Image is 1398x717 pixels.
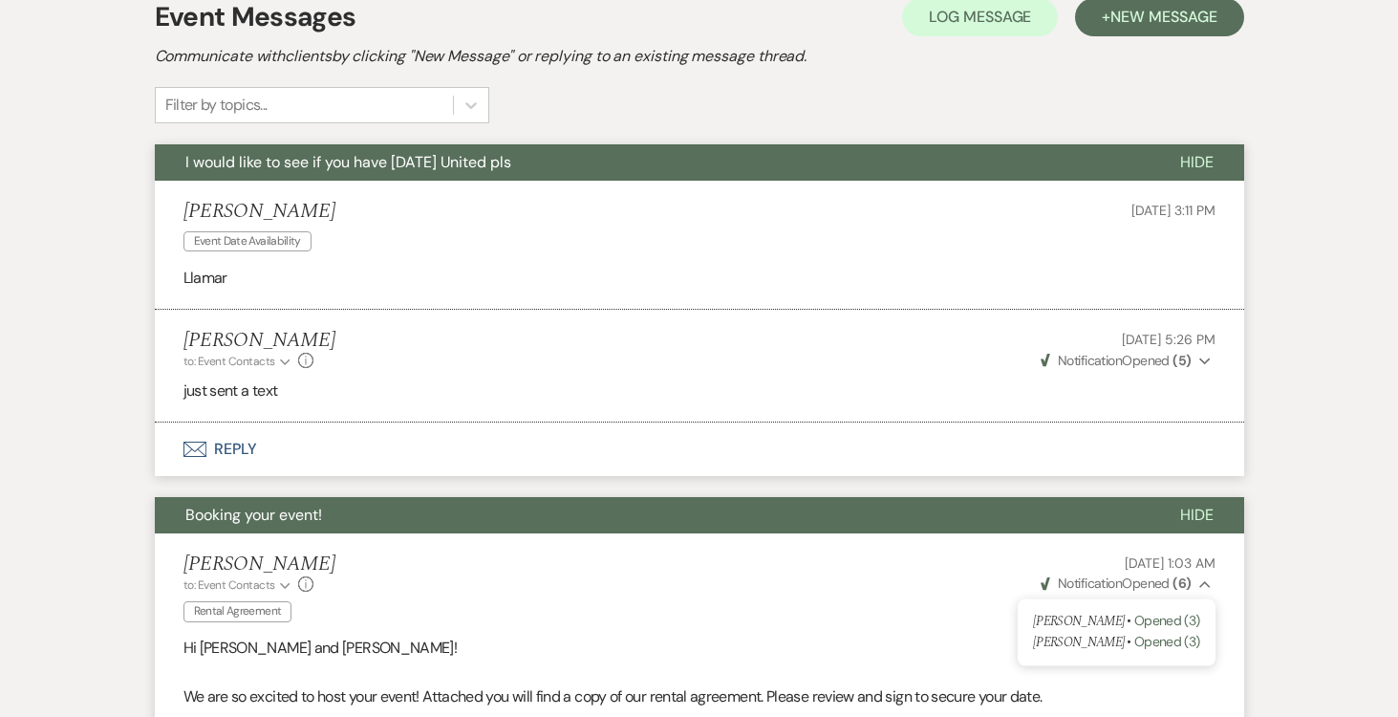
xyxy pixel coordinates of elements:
button: Booking your event! [155,497,1150,533]
span: Hide [1180,505,1214,525]
span: Opened [1041,575,1192,592]
span: I would like to see if you have [DATE] United pls [185,152,511,172]
span: New Message [1110,7,1216,27]
h5: [PERSON_NAME] [183,553,335,576]
span: Opened (3) [1134,612,1200,629]
h2: Communicate with clients by clicking "New Message" or replying to an existing message thread. [155,45,1244,68]
p: just sent a text [183,379,1215,403]
span: Rental Agreement [183,601,292,621]
h5: [PERSON_NAME] [183,200,335,224]
button: I would like to see if you have [DATE] United pls [155,144,1150,181]
span: We are so excited to host your event! Attached you will find a copy of our rental agreement. Plea... [183,686,1043,706]
div: Filter by topics... [165,94,268,117]
span: Hide [1180,152,1214,172]
button: to: Event Contacts [183,576,293,594]
span: [DATE] 1:03 AM [1125,554,1215,572]
button: Hide [1150,497,1244,533]
span: Booking your event! [185,505,322,525]
p: Hi [PERSON_NAME] and [PERSON_NAME]! [183,636,1215,661]
span: Notification [1058,352,1122,369]
span: [DATE] 5:26 PM [1122,331,1215,348]
button: to: Event Contacts [183,353,293,370]
p: Llamar [183,266,1215,291]
button: Hide [1150,144,1244,181]
span: [DATE] 3:11 PM [1131,202,1215,219]
span: Opened (3) [1134,633,1200,650]
p: [PERSON_NAME] • [1033,632,1200,653]
h5: [PERSON_NAME] [183,329,335,353]
span: Opened [1041,352,1192,369]
span: Event Date Availability [183,231,312,251]
button: NotificationOpened (6) [1038,574,1215,594]
span: Log Message [929,7,1031,27]
strong: ( 5 ) [1172,352,1191,369]
span: Notification [1058,575,1122,592]
span: to: Event Contacts [183,577,275,593]
button: Reply [155,423,1244,476]
span: to: Event Contacts [183,354,275,369]
p: [PERSON_NAME] • [1033,611,1200,632]
button: NotificationOpened (5) [1038,351,1215,371]
strong: ( 6 ) [1172,575,1191,592]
